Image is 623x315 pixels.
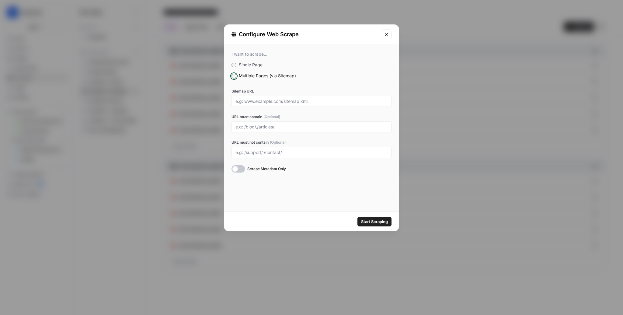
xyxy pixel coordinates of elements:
div: Configure Web Scrape [231,30,378,39]
input: Single Page [231,63,236,68]
label: Sitemap URL [231,89,392,94]
span: (Optional) [270,140,287,145]
input: e.g: /support/,/contact/ [235,150,388,155]
span: Multiple Pages (via Sitemap) [239,73,296,78]
span: Scrape Metadata Only [247,166,286,172]
label: URL must contain [231,114,392,120]
label: URL must not contain [231,140,392,145]
input: Multiple Pages (via Sitemap) [231,74,236,79]
div: I want to scrape... [231,51,392,57]
input: e.g: /blog/,/articles/ [235,124,388,130]
input: e.g: www.example.com/sitemap.xml [235,99,388,104]
span: Start Scraping [361,219,388,225]
button: Close modal [382,30,392,39]
span: (Optional) [263,114,280,120]
button: Start Scraping [357,217,392,226]
span: Single Page [239,62,263,67]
